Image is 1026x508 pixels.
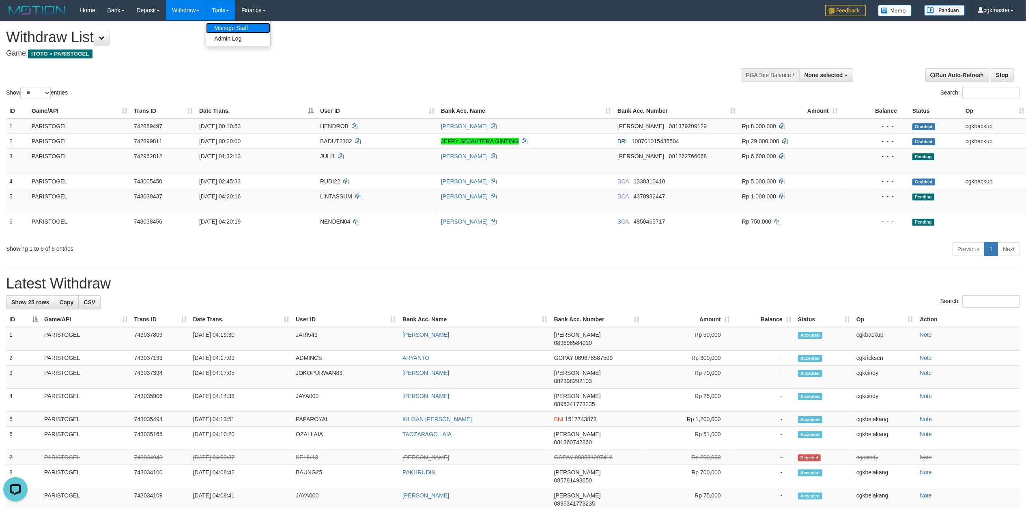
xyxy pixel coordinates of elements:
td: 8 [6,465,41,488]
td: [DATE] 04:09:37 [190,450,293,465]
a: [PERSON_NAME] [441,193,488,200]
td: PARISTOGEL [28,214,131,239]
span: Accepted [798,355,822,362]
th: Balance: activate to sort column ascending [733,312,795,327]
td: 2 [6,351,41,366]
span: 743005450 [134,178,162,185]
th: Bank Acc. Name: activate to sort column ascending [438,103,614,118]
a: Note [920,355,932,361]
span: Copy 1517743873 to clipboard [565,416,597,422]
span: BRI [617,138,627,144]
a: [PERSON_NAME] [441,178,488,185]
td: Rp 70,000 [643,366,733,389]
span: [PERSON_NAME] [554,370,601,376]
div: - - - [844,217,906,226]
td: ADMINCS [293,351,399,366]
td: 743037133 [131,351,190,366]
span: Copy 081379209129 to clipboard [669,123,707,129]
span: [PERSON_NAME] [554,469,601,476]
a: [PERSON_NAME] [402,331,449,338]
th: User ID: activate to sort column ascending [317,103,438,118]
th: Bank Acc. Number: activate to sort column ascending [614,103,739,118]
td: JAYA000 [293,389,399,412]
span: Copy 4850465717 to clipboard [634,218,665,225]
a: Note [920,370,932,376]
td: [DATE] 04:14:38 [190,389,293,412]
button: Open LiveChat chat widget [3,3,28,28]
td: 5 [6,412,41,427]
td: PARISTOGEL [41,450,131,465]
span: Accepted [798,393,822,400]
span: [PERSON_NAME] [617,123,664,129]
td: [DATE] 04:08:42 [190,465,293,488]
td: 2 [6,133,28,149]
span: [DATE] 01:32:13 [199,153,241,159]
span: Copy 082398292103 to clipboard [554,378,592,384]
td: Rp 700,000 [643,465,733,488]
span: BADUT2302 [320,138,352,144]
a: Next [998,242,1020,256]
td: 743037394 [131,366,190,389]
a: Note [920,393,932,399]
span: [PERSON_NAME] [554,393,601,399]
td: Rp 25,000 [643,389,733,412]
td: 743035494 [131,412,190,427]
span: Copy 083861297416 to clipboard [575,454,613,461]
td: 1 [6,327,41,351]
span: [DATE] 04:20:16 [199,193,241,200]
span: Pending [912,194,934,200]
span: Grabbed [912,138,935,145]
span: Show 25 rows [11,299,49,306]
a: Note [920,454,932,461]
span: HENDROB [320,123,348,129]
span: Copy 1330310410 to clipboard [634,178,665,185]
th: ID: activate to sort column descending [6,312,41,327]
span: Rp 5.000.000 [742,178,776,185]
td: - [733,450,795,465]
div: - - - [844,137,906,145]
span: Accepted [798,469,822,476]
td: KELIK13 [293,450,399,465]
label: Search: [940,87,1020,99]
div: - - - [844,177,906,185]
span: [PERSON_NAME] [617,153,664,159]
td: 743037809 [131,327,190,351]
th: Date Trans.: activate to sort column ascending [190,312,293,327]
td: PAPAROYAL [293,412,399,427]
span: Accepted [798,370,822,377]
span: BCA [617,193,629,200]
span: JULI1 [320,153,335,159]
a: [PERSON_NAME] [402,393,449,399]
td: 743034100 [131,465,190,488]
th: Op: activate to sort column ascending [853,312,917,327]
a: [PERSON_NAME] [402,454,449,461]
span: Copy 081262766068 to clipboard [669,153,707,159]
td: 4 [6,174,28,189]
th: Balance [841,103,909,118]
span: LINTASSUM [320,193,352,200]
th: Amount: activate to sort column ascending [643,312,733,327]
td: 1 [6,118,28,134]
a: JEFRY SEJAHTERA GINTING [441,138,519,144]
span: Rp 750.000 [742,218,771,225]
td: - [733,412,795,427]
div: - - - [844,122,906,130]
td: - [733,427,795,450]
th: Bank Acc. Name: activate to sort column ascending [399,312,551,327]
td: [DATE] 04:19:30 [190,327,293,351]
select: Showentries [20,87,51,99]
span: Rp 8.000.000 [742,123,776,129]
th: Trans ID: activate to sort column ascending [131,103,196,118]
span: Accepted [798,416,822,423]
a: Copy [54,295,79,309]
a: Note [920,492,932,499]
td: PARISTOGEL [41,389,131,412]
span: [DATE] 00:10:53 [199,123,241,129]
td: 743034943 [131,450,190,465]
div: - - - [844,152,906,160]
span: Accepted [798,493,822,499]
td: cgkcindy [853,389,917,412]
span: Rp 6.600.000 [742,153,776,159]
img: panduan.png [924,5,965,16]
td: Rp 200,000 [643,450,733,465]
